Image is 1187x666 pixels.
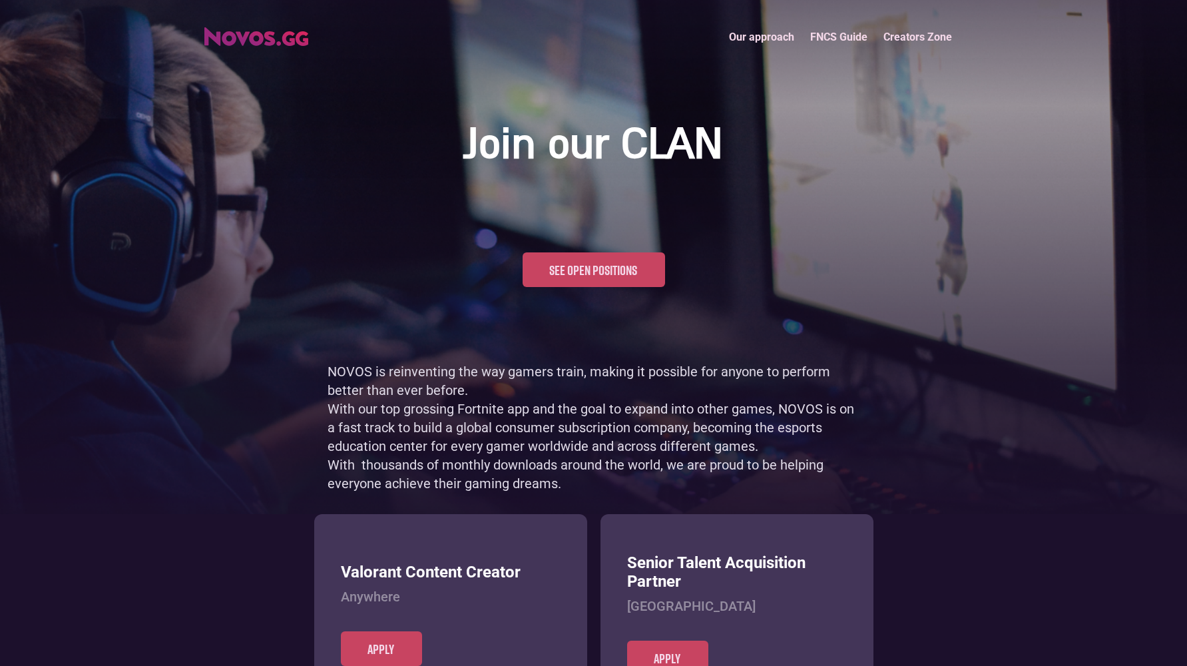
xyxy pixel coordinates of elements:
h3: Senior Talent Acquisition Partner [627,553,847,592]
a: Our approach [721,23,802,51]
p: NOVOS is reinventing the way gamers train, making it possible for anyone to perform better than e... [328,362,860,493]
h4: Anywhere [341,589,561,605]
a: Apply [341,631,422,666]
a: FNCS Guide [802,23,875,51]
h3: Valorant Content Creator [341,563,561,582]
a: Senior Talent Acquisition Partner[GEOGRAPHIC_DATA] [627,553,847,641]
a: Creators Zone [875,23,960,51]
a: Valorant Content CreatorAnywhere [341,563,561,631]
a: See open positions [523,252,665,287]
h1: Join our CLAN [465,120,723,172]
h4: [GEOGRAPHIC_DATA] [627,598,847,614]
